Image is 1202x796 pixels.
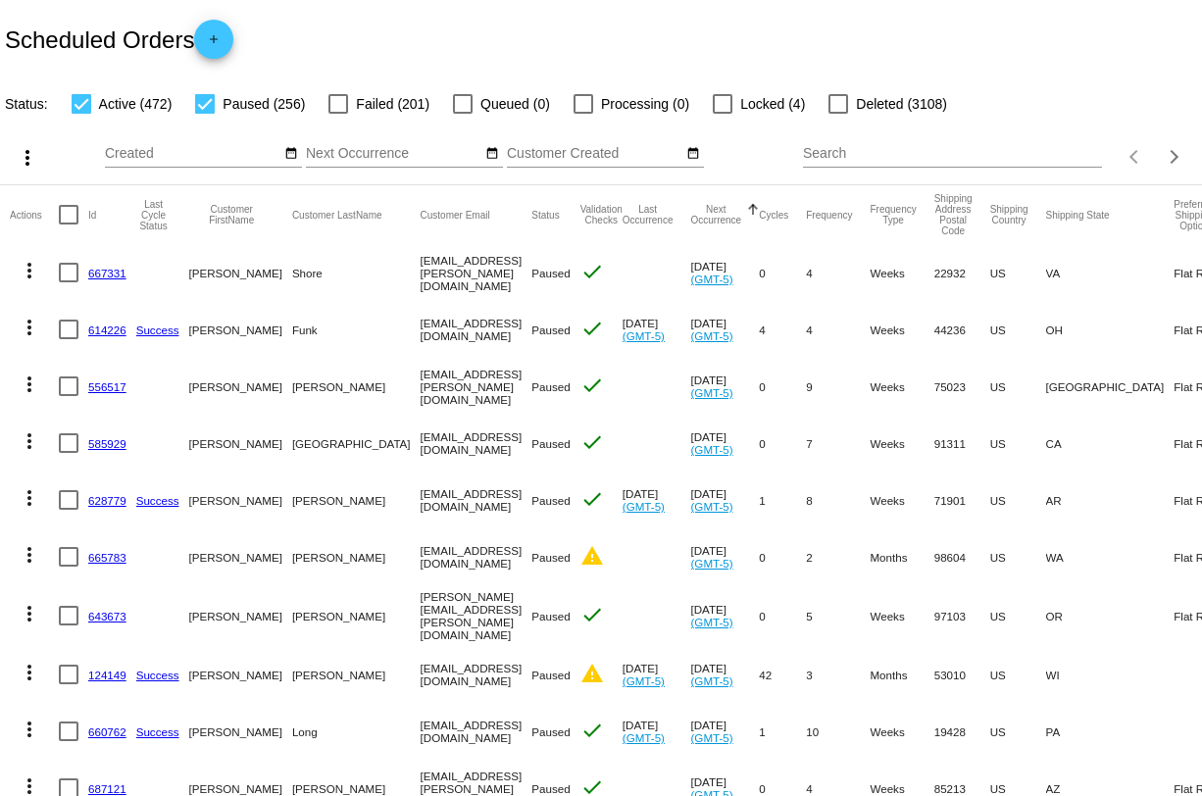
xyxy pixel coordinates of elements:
mat-cell: 0 [759,358,806,415]
mat-cell: [PERSON_NAME] [189,244,292,301]
a: 687121 [88,782,126,795]
a: Success [136,669,179,681]
span: Queued (0) [480,92,550,116]
mat-cell: [EMAIL_ADDRESS][DOMAIN_NAME] [421,472,532,528]
a: Success [136,494,179,507]
a: 643673 [88,610,126,622]
a: 665783 [88,551,126,564]
mat-cell: Weeks [870,301,933,358]
button: Change sorting for CustomerFirstName [189,204,275,225]
mat-cell: 75023 [934,358,990,415]
mat-cell: 4 [806,301,870,358]
mat-cell: 44236 [934,301,990,358]
mat-cell: OH [1046,301,1175,358]
a: (GMT-5) [691,500,733,513]
mat-cell: Long [292,703,421,760]
mat-icon: check [580,430,604,454]
mat-icon: date_range [686,146,700,162]
mat-cell: US [990,703,1046,760]
span: Status: [5,96,48,112]
button: Change sorting for Id [88,209,96,221]
mat-cell: [DATE] [691,646,760,703]
span: Paused [531,323,570,336]
mat-header-cell: Actions [10,185,59,244]
mat-cell: [DATE] [691,472,760,528]
mat-icon: check [580,719,604,742]
mat-cell: [DATE] [691,528,760,585]
input: Created [105,146,281,162]
a: 628779 [88,494,126,507]
mat-cell: [DATE] [691,244,760,301]
a: (GMT-5) [623,731,665,744]
mat-cell: 10 [806,703,870,760]
mat-cell: 5 [806,585,870,646]
mat-cell: Weeks [870,472,933,528]
mat-cell: Months [870,646,933,703]
mat-cell: [EMAIL_ADDRESS][DOMAIN_NAME] [421,301,532,358]
mat-cell: US [990,472,1046,528]
mat-cell: [PERSON_NAME] [189,528,292,585]
button: Change sorting for ShippingPostcode [934,193,973,236]
button: Change sorting for NextOccurrenceUtc [691,204,742,225]
a: 614226 [88,323,126,336]
mat-cell: 0 [759,528,806,585]
button: Change sorting for Cycles [759,209,788,221]
span: Paused [531,551,570,564]
mat-cell: 9 [806,358,870,415]
button: Change sorting for ShippingState [1046,209,1110,221]
mat-cell: Funk [292,301,421,358]
mat-cell: [PERSON_NAME] [189,585,292,646]
mat-cell: 0 [759,244,806,301]
mat-cell: [PERSON_NAME] [292,646,421,703]
mat-cell: [EMAIL_ADDRESS][DOMAIN_NAME] [421,528,532,585]
mat-cell: 1 [759,703,806,760]
mat-cell: 97103 [934,585,990,646]
input: Search [803,146,1102,162]
mat-icon: warning [580,662,604,685]
span: Paused [531,380,570,393]
mat-cell: US [990,244,1046,301]
mat-cell: Weeks [870,703,933,760]
mat-cell: [DATE] [691,415,760,472]
a: (GMT-5) [691,386,733,399]
span: Paused [531,725,570,738]
a: (GMT-5) [691,273,733,285]
mat-cell: 8 [806,472,870,528]
mat-cell: 98604 [934,528,990,585]
a: 556517 [88,380,126,393]
button: Change sorting for CustomerLastName [292,209,382,221]
span: Paused [531,782,570,795]
button: Change sorting for ShippingCountry [990,204,1028,225]
button: Previous page [1116,137,1155,176]
mat-icon: check [580,603,604,626]
mat-cell: [DATE] [623,301,691,358]
h2: Scheduled Orders [5,20,233,59]
mat-icon: more_vert [18,259,41,282]
mat-cell: CA [1046,415,1175,472]
mat-icon: more_vert [16,146,39,170]
mat-cell: [PERSON_NAME] [292,528,421,585]
mat-cell: US [990,301,1046,358]
mat-cell: [DATE] [691,358,760,415]
mat-cell: [PERSON_NAME] [292,472,421,528]
a: (GMT-5) [691,443,733,456]
mat-cell: Weeks [870,244,933,301]
a: Success [136,323,179,336]
mat-cell: [DATE] [691,301,760,358]
mat-cell: 0 [759,585,806,646]
mat-cell: [PERSON_NAME] [189,301,292,358]
mat-icon: more_vert [18,373,41,396]
mat-icon: more_vert [18,543,41,567]
mat-cell: [PERSON_NAME] [189,703,292,760]
mat-cell: [PERSON_NAME] [189,358,292,415]
mat-icon: warning [580,544,604,568]
mat-cell: US [990,585,1046,646]
button: Change sorting for FrequencyType [870,204,916,225]
mat-icon: more_vert [18,661,41,684]
a: (GMT-5) [623,500,665,513]
mat-cell: [PERSON_NAME] [189,472,292,528]
input: Customer Created [507,146,683,162]
mat-cell: AR [1046,472,1175,528]
mat-cell: [GEOGRAPHIC_DATA] [1046,358,1175,415]
a: (GMT-5) [691,616,733,628]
